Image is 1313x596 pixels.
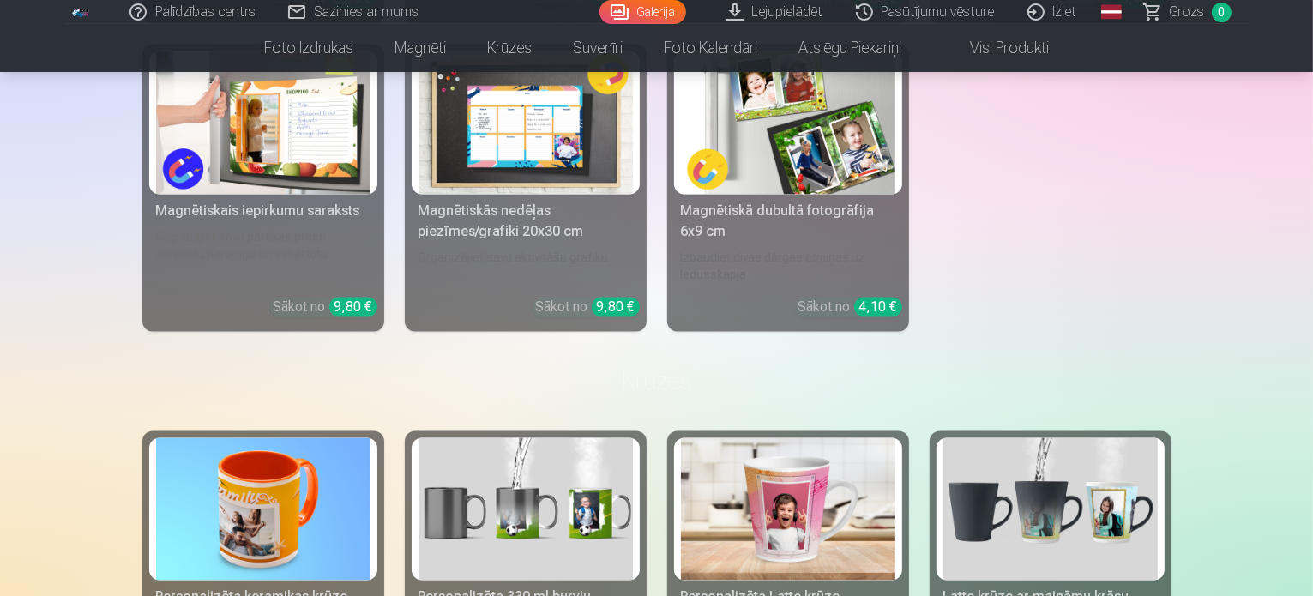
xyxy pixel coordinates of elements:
div: 9,80 € [329,297,377,316]
a: Visi produkti [922,24,1069,72]
div: 4,10 € [854,297,902,316]
img: Magnētiskais iepirkumu saraksts [156,51,370,194]
img: Magnētiskās nedēļas piezīmes/grafiki 20x30 cm [419,51,633,194]
div: Sākot no [274,297,377,317]
div: Saglabājiet savu pārtikas preču sarakstu parocīgu un sakārtotu [149,228,377,283]
div: Organizējiet savu aktivitāšu grafiku [412,249,640,283]
a: Foto izdrukas [244,24,374,72]
a: Foto kalendāri [643,24,778,72]
h3: Krūzes [156,365,1158,396]
span: Grozs [1170,2,1205,22]
div: 9,80 € [592,297,640,316]
a: Magnētiskās nedēļas piezīmes/grafiki 20x30 cmMagnētiskās nedēļas piezīmes/grafiki 20x30 cmOrganiz... [405,44,647,331]
span: 0 [1212,3,1232,22]
a: Magnētiskā dubultā fotogrāfija 6x9 cmMagnētiskā dubultā fotogrāfija 6x9 cmIzbaudiet divas dārgas ... [667,44,909,331]
div: Sākot no [536,297,640,317]
div: Magnētiskais iepirkumu saraksts [149,201,377,221]
img: Personalizēta 330 ml burvju krūze, kas maina krāsu [419,437,633,581]
img: Magnētiskā dubultā fotogrāfija 6x9 cm [681,51,895,194]
img: Personalizēta Latte krūze [681,437,895,581]
a: Krūzes [467,24,552,72]
img: /fa1 [72,7,91,17]
div: Sākot no [798,297,902,317]
div: Magnētiskā dubultā fotogrāfija 6x9 cm [674,201,902,242]
a: Atslēgu piekariņi [778,24,922,72]
a: Magnētiskais iepirkumu sarakstsMagnētiskais iepirkumu sarakstsSaglabājiet savu pārtikas preču sar... [142,44,384,331]
img: Latte krūze ar maināmu krāsu [943,437,1158,581]
div: Magnētiskās nedēļas piezīmes/grafiki 20x30 cm [412,201,640,242]
a: Magnēti [374,24,467,72]
div: Izbaudiet divas dārgas atmiņas uz ledusskapja [674,249,902,283]
a: Suvenīri [552,24,643,72]
img: Personalizēta keramikas krūze 330ml [156,437,370,581]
